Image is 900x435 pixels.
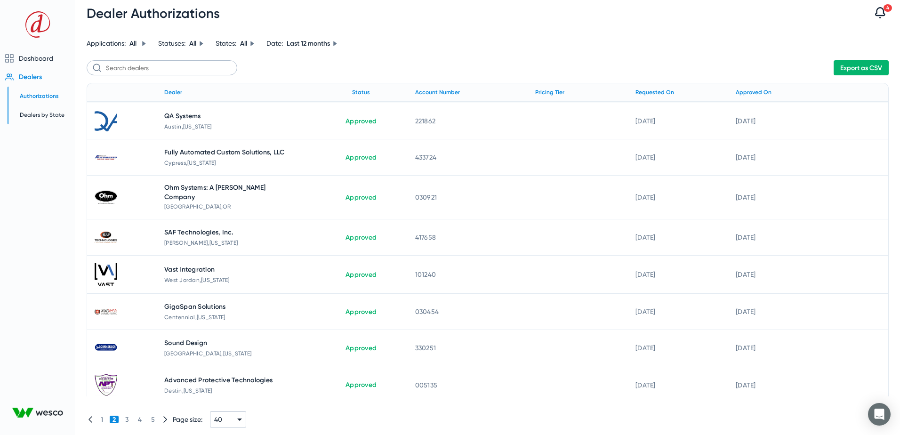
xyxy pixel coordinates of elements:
[628,219,728,256] td: [DATE]
[346,153,377,161] a: Approved
[415,87,528,97] div: Account Number
[164,265,215,274] span: Vast Integration
[148,416,158,423] span: 5
[728,294,828,330] td: [DATE]
[346,344,377,352] a: Approved
[628,366,728,404] td: [DATE]
[736,87,771,97] div: Approved On
[728,366,828,404] td: [DATE]
[728,256,828,294] td: [DATE]
[164,122,307,131] div: Austin , [US_STATE]
[98,416,106,423] span: 1
[635,87,728,97] div: Requested On
[728,219,828,256] td: [DATE]
[95,232,117,242] img: EkiIslY5PkmqJAhuxqA4Kw.jpg
[95,155,117,160] img: acYy3NsXI0axTWe3UslA_A.png
[216,40,236,47] span: States:
[164,112,201,121] span: QA Systems
[122,416,131,423] span: 3
[628,139,728,176] td: [DATE]
[189,40,196,48] span: All
[95,309,117,314] img: 8oevgfcOeEGQefvia-PXXg.jpg
[346,308,377,316] a: Approved
[95,190,117,205] img: W-XlswnMW0qVlsQH5oBzqg.jpg
[346,234,377,242] a: Approved
[164,376,273,385] span: Advanced Protective Technologies
[214,416,223,423] span: 40
[19,55,53,62] span: Dashboard
[840,64,882,72] span: Export as CSV
[164,313,307,322] div: Centennial , [US_STATE]
[164,386,307,395] div: Destin , [US_STATE]
[628,103,728,139] td: [DATE]
[346,117,377,125] a: Approved
[164,148,284,157] span: Fully Automated Custom Solutions, LLC
[635,87,674,97] div: Requested On
[868,403,891,426] div: Open Intercom Messenger
[408,366,528,404] td: 005135
[408,219,528,256] td: 417658
[129,40,137,48] span: All
[346,271,377,279] a: Approved
[408,176,528,219] td: 030921
[19,73,42,81] span: Dealers
[95,111,117,131] img: mn5ffuPEO0SXsBpUHoGYEA.png
[95,344,117,352] img: QYhDViKn7kK0EBfvq-_wOA.jpg
[628,176,728,219] td: [DATE]
[20,112,64,118] span: Dealers by State
[628,330,728,366] td: [DATE]
[628,294,728,330] td: [DATE]
[164,183,296,202] span: Ohm Systems: A [PERSON_NAME] Company
[164,349,307,358] div: [GEOGRAPHIC_DATA] , [US_STATE]
[346,193,377,201] a: Approved
[158,40,185,47] span: Statuses:
[834,60,889,75] button: Export as CSV
[535,87,628,97] div: Pricing Tier
[164,228,234,237] span: SAF Technologies, Inc.
[535,87,564,97] div: Pricing Tier
[408,294,528,330] td: 030454
[728,103,828,139] td: [DATE]
[164,275,307,285] div: West Jordan , [US_STATE]
[287,40,330,48] span: Last 12 months
[8,403,68,422] img: WescoAnixter_638860323168288113.png
[408,139,528,176] td: 433724
[346,381,377,389] a: Approved
[628,256,728,294] td: [DATE]
[20,93,59,99] span: Authorizations
[728,330,828,366] td: [DATE]
[728,176,828,219] td: [DATE]
[408,256,528,294] td: 101240
[307,83,408,102] th: Status
[95,260,117,289] img: 7rneqd6r7UaotCPYnj40hg.png
[164,202,307,211] div: [GEOGRAPHIC_DATA] , OR
[164,87,307,97] div: Dealer
[240,40,247,48] span: All
[164,338,207,348] span: Sound Design
[408,103,528,139] td: 221862
[164,238,307,248] div: [PERSON_NAME] , [US_STATE]
[164,158,307,168] div: Cypress , [US_STATE]
[408,330,528,366] td: 330251
[266,40,283,47] span: Date:
[173,416,202,423] span: Page size:
[736,87,828,97] div: Approved On
[135,416,145,423] span: 4
[164,87,182,97] div: Dealer
[728,139,828,176] td: [DATE]
[87,6,220,21] span: Dealer Authorizations
[87,60,237,75] input: Search dealers
[87,40,126,47] span: Applications:
[415,87,460,97] div: Account Number
[164,302,226,312] span: GigaSpan Solutions
[95,374,117,396] img: XJ9kv1gO5k6I3ImixkgRgg.jpg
